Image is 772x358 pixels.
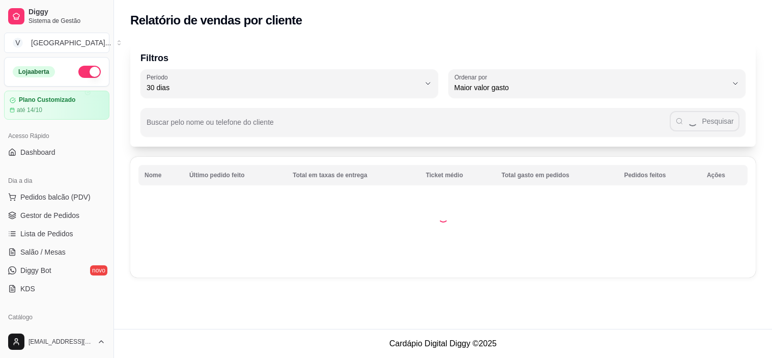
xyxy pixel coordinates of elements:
[4,226,109,242] a: Lista de Pedidos
[4,91,109,120] a: Plano Customizadoaté 14/10
[20,229,73,239] span: Lista de Pedidos
[4,329,109,354] button: [EMAIL_ADDRESS][DOMAIN_NAME]
[147,73,171,81] label: Período
[78,66,101,78] button: Alterar Status
[4,4,109,29] a: DiggySistema de Gestão
[454,73,491,81] label: Ordenar por
[4,281,109,297] a: KDS
[20,192,91,202] span: Pedidos balcão (PDV)
[147,121,670,131] input: Buscar pelo nome ou telefone do cliente
[28,17,105,25] span: Sistema de Gestão
[4,144,109,160] a: Dashboard
[454,82,728,93] span: Maior valor gasto
[20,247,66,257] span: Salão / Mesas
[28,8,105,17] span: Diggy
[31,38,111,48] div: [GEOGRAPHIC_DATA] ...
[114,329,772,358] footer: Cardápio Digital Diggy © 2025
[4,33,109,53] button: Select a team
[4,128,109,144] div: Acesso Rápido
[4,189,109,205] button: Pedidos balcão (PDV)
[4,207,109,224] a: Gestor de Pedidos
[4,173,109,189] div: Dia a dia
[19,96,75,104] article: Plano Customizado
[20,147,55,157] span: Dashboard
[147,82,420,93] span: 30 dias
[20,210,79,221] span: Gestor de Pedidos
[4,309,109,325] div: Catálogo
[4,244,109,260] a: Salão / Mesas
[4,262,109,279] a: Diggy Botnovo
[17,106,42,114] article: até 14/10
[140,51,746,65] p: Filtros
[20,265,51,276] span: Diggy Bot
[20,284,35,294] span: KDS
[28,338,93,346] span: [EMAIL_ADDRESS][DOMAIN_NAME]
[13,38,23,48] span: V
[13,66,55,77] div: Loja aberta
[140,69,438,98] button: Período30 dias
[438,212,448,223] div: Loading
[448,69,746,98] button: Ordenar porMaior valor gasto
[130,12,302,29] h2: Relatório de vendas por cliente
